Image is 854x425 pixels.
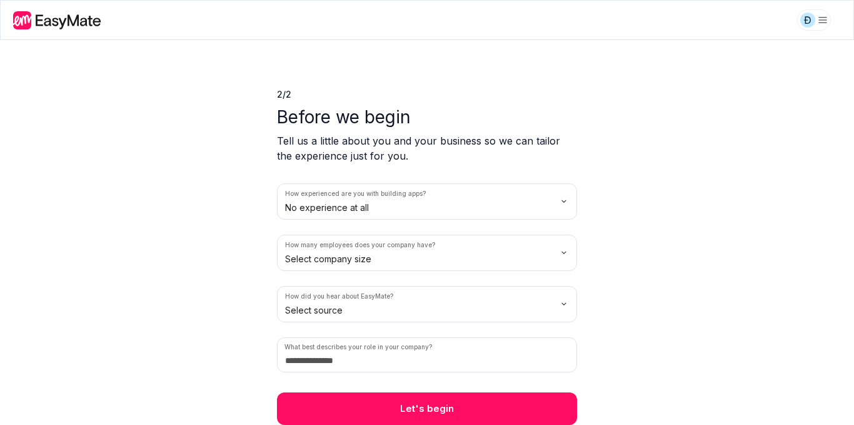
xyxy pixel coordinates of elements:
p: 2 / 2 [277,88,577,101]
label: How did you hear about EasyMate? [285,292,393,301]
button: Let's begin [277,392,577,425]
label: How many employees does your company have? [285,240,435,250]
p: Tell us a little about you and your business so we can tailor the experience just for you. [277,133,577,163]
p: Before we begin [277,106,577,128]
label: How experienced are you with building apps? [285,189,426,198]
div: Đ [800,13,815,28]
